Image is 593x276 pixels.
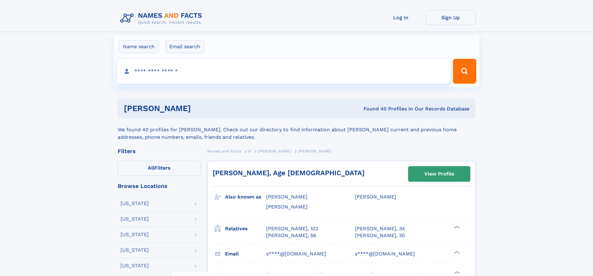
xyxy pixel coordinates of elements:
a: [PERSON_NAME], 34 [355,225,405,232]
span: [PERSON_NAME] [266,194,308,200]
div: View Profile [424,167,454,181]
span: K [248,149,251,153]
div: ❯ [453,250,460,254]
div: Filters [118,148,201,154]
div: ❯ [453,225,460,229]
label: Filters [118,161,201,176]
div: Found 40 Profiles In Our Records Database [277,105,469,112]
div: [US_STATE] [120,263,149,268]
h3: Relatives [225,223,266,234]
span: All [148,165,154,171]
div: ❯ [453,270,460,274]
div: Browse Locations [118,183,201,189]
span: [PERSON_NAME] [258,149,291,153]
a: [PERSON_NAME], Age [DEMOGRAPHIC_DATA] [213,169,365,177]
a: [PERSON_NAME], 102 [266,225,318,232]
a: Log In [376,10,426,25]
a: Names and Facts [207,147,242,155]
input: search input [117,59,450,84]
a: View Profile [408,166,470,181]
img: Logo Names and Facts [118,10,207,27]
h1: [PERSON_NAME] [124,105,277,112]
span: [PERSON_NAME] [299,149,332,153]
div: [US_STATE] [120,232,149,237]
a: Sign Up [426,10,476,25]
a: [PERSON_NAME], 56 [266,232,316,239]
div: We found 40 profiles for [PERSON_NAME]. Check out our directory to find information about [PERSON... [118,119,476,141]
h3: Also known as [225,192,266,202]
button: Search Button [453,59,476,84]
div: [US_STATE] [120,248,149,253]
span: [PERSON_NAME] [266,204,308,210]
h3: Email [225,249,266,259]
a: K [248,147,251,155]
div: [US_STATE] [120,201,149,206]
label: Name search [119,40,159,53]
a: [PERSON_NAME], 30 [355,232,405,239]
span: [PERSON_NAME] [355,194,396,200]
div: [US_STATE] [120,217,149,222]
label: Email search [165,40,204,53]
a: [PERSON_NAME] [258,147,291,155]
